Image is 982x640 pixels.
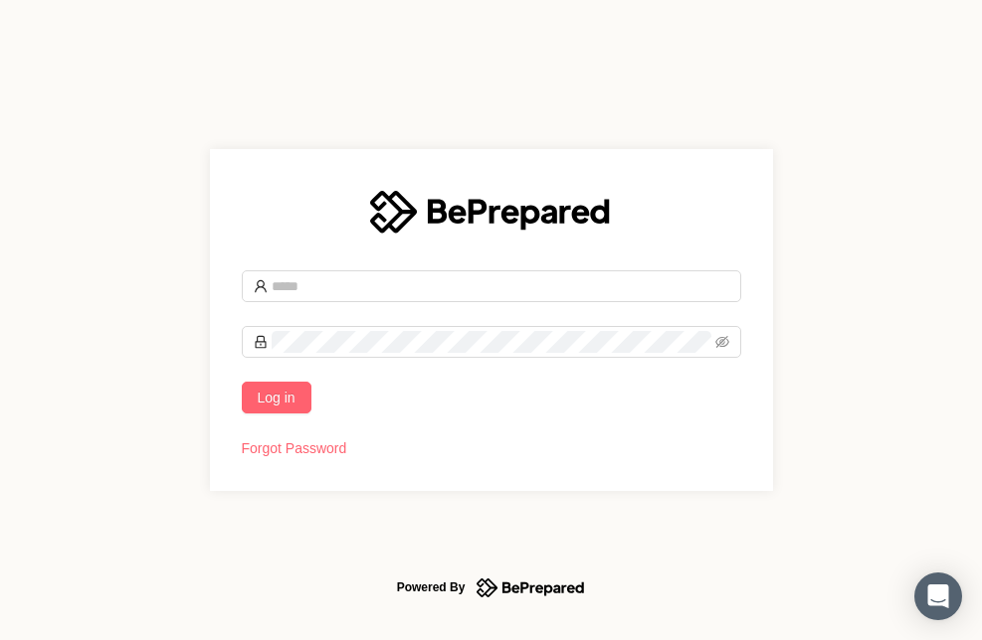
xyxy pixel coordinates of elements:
a: Forgot Password [242,440,347,456]
span: lock [254,335,268,349]
div: Open Intercom Messenger [914,572,962,620]
span: eye-invisible [715,335,729,349]
span: Log in [258,387,295,408]
div: Powered By [397,575,466,599]
span: user [254,279,268,293]
button: Log in [242,382,311,413]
